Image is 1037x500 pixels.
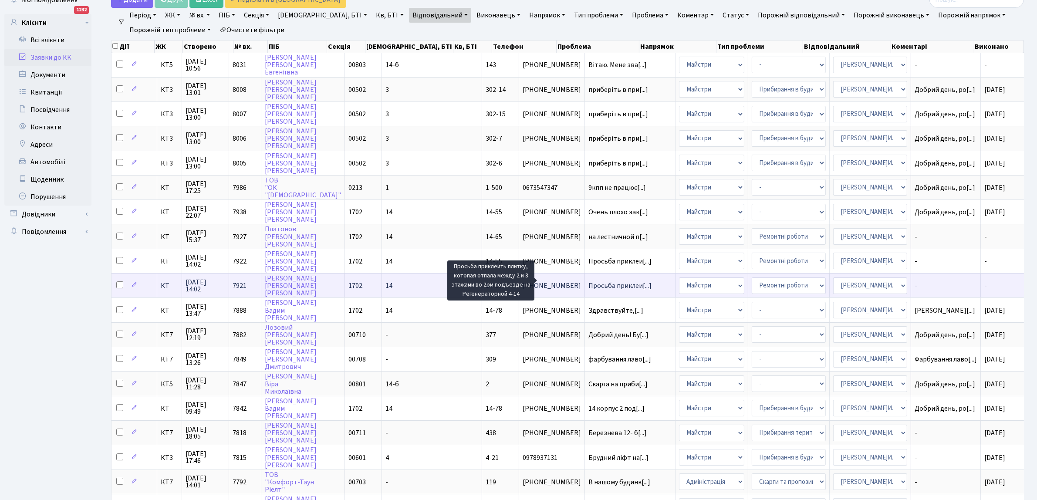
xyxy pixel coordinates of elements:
span: [DATE] 13:00 [186,156,225,170]
span: [DATE] [984,330,1005,340]
a: [PERSON_NAME][PERSON_NAME][PERSON_NAME] [265,126,317,151]
span: КТ3 [161,135,178,142]
span: [DATE] [984,134,1005,143]
span: 14-55 [486,207,502,217]
span: Добрий день, ро[...] [915,330,975,340]
span: [PHONE_NUMBER] [523,331,581,338]
span: [DATE] [984,183,1005,193]
span: КТ [161,184,178,191]
span: Просьба приклеи[...] [588,257,652,266]
span: [DATE] 12:19 [186,328,225,341]
th: Тип проблеми [716,41,804,53]
span: 00711 [348,428,366,438]
a: [PERSON_NAME][PERSON_NAME][PERSON_NAME] [265,151,317,176]
span: [DATE] 18:05 [186,426,225,440]
span: 7818 [233,428,247,438]
span: Добрий день, ро[...] [915,85,975,95]
span: 8006 [233,134,247,143]
a: Заявки до КК [4,49,91,66]
span: 8008 [233,85,247,95]
span: 7815 [233,453,247,463]
span: 8031 [233,60,247,70]
span: 8007 [233,109,247,119]
a: ЖК [162,8,184,23]
th: Кв, БТІ [453,41,492,53]
span: - [984,60,987,70]
a: Порожній напрямок [935,8,1009,23]
span: 119 [486,477,496,487]
span: 14 [385,404,392,413]
a: ТОВ"Комфорт-ТаунРіелт" [265,470,314,494]
span: [DATE] 13:00 [186,107,225,121]
span: [PHONE_NUMBER] [523,209,581,216]
span: 00801 [348,379,366,389]
a: Секція [240,8,273,23]
span: КТ7 [161,356,178,363]
span: [PHONE_NUMBER] [523,429,581,436]
span: 7927 [233,232,247,242]
span: [DATE] 13:01 [186,82,225,96]
a: [PERSON_NAME][PERSON_NAME][PERSON_NAME] [265,249,317,274]
a: Повідомлення [4,223,91,240]
span: КТ [161,405,178,412]
span: 3 [385,85,389,95]
span: [PHONE_NUMBER] [523,61,581,68]
a: Коментар [674,8,717,23]
span: - [915,454,977,461]
span: 2 [486,379,489,389]
span: [PHONE_NUMBER] [523,258,581,265]
span: 1-500 [486,183,502,193]
span: 143 [486,60,496,70]
span: [DATE] [984,85,1005,95]
a: Порожній виконавець [850,8,933,23]
span: 00502 [348,159,366,168]
span: [DATE] [984,428,1005,438]
span: - [915,233,977,240]
a: [PERSON_NAME][PERSON_NAME][PERSON_NAME] [265,274,317,298]
span: 1702 [348,257,362,266]
th: Створено [183,41,233,53]
span: [PHONE_NUMBER] [523,405,581,412]
span: 14-78 [486,306,502,315]
span: Березнева 12- б[...] [588,428,647,438]
span: [DATE] 10:56 [186,58,225,72]
span: 377 [486,330,496,340]
span: [DATE] [984,109,1005,119]
span: [DATE] 17:46 [186,450,225,464]
span: 14 [385,257,392,266]
span: 1702 [348,207,362,217]
span: 7938 [233,207,247,217]
a: [PERSON_NAME][PERSON_NAME]Дмитрович [265,347,317,372]
span: - [385,477,388,487]
a: Довідники [4,206,91,223]
th: [DEMOGRAPHIC_DATA], БТІ [365,41,453,53]
span: 302-14 [486,85,506,95]
span: [DATE] 15:37 [186,230,225,243]
span: КТ7 [161,429,178,436]
span: 14-б [385,60,399,70]
span: [DATE] 13:26 [186,352,225,366]
span: - [915,258,977,265]
th: № вх. [233,41,267,53]
span: 1702 [348,281,362,291]
span: - [385,428,388,438]
div: Просьба приклеить плитку, котопая отпала между 2 и 3 этажами во 2ом подъезде на Регенераторной 4-14 [447,260,534,301]
span: - [984,232,987,242]
a: ПІБ [215,8,239,23]
span: [DATE] [984,355,1005,364]
span: 7847 [233,379,247,389]
span: - [915,282,977,289]
a: ТОВ"ОК"[DEMOGRAPHIC_DATA]" [265,176,341,200]
span: [PHONE_NUMBER] [523,381,581,388]
span: [DATE] 22:07 [186,205,225,219]
span: КТ [161,209,178,216]
span: [PHONE_NUMBER] [523,111,581,118]
a: Напрямок [526,8,569,23]
span: [PHONE_NUMBER] [523,86,581,93]
span: 7792 [233,477,247,487]
th: Відповідальний [803,41,891,53]
a: Виконавець [473,8,524,23]
th: Проблема [557,41,640,53]
span: Добрий день, ро[...] [915,379,975,389]
span: [DATE] 11:28 [186,377,225,391]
